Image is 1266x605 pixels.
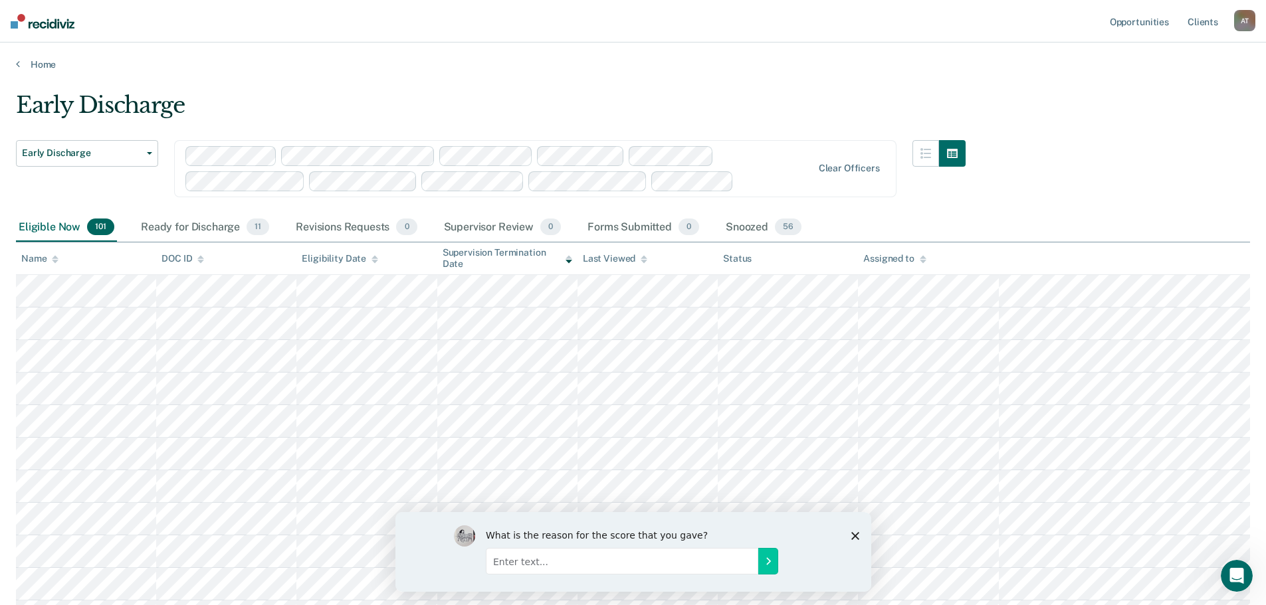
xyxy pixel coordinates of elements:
[395,512,871,592] iframe: Survey by Kim from Recidiviz
[21,253,58,264] div: Name
[16,140,158,167] button: Early Discharge
[16,92,966,130] div: Early Discharge
[22,147,142,159] span: Early Discharge
[396,218,417,236] span: 0
[863,253,926,264] div: Assigned to
[585,213,702,242] div: Forms Submitted0
[247,218,269,236] span: 11
[583,253,647,264] div: Last Viewed
[540,218,561,236] span: 0
[723,213,804,242] div: Snoozed56
[1234,10,1255,31] div: A T
[679,218,699,236] span: 0
[11,14,74,29] img: Recidiviz
[443,247,572,270] div: Supervision Termination Date
[819,163,880,174] div: Clear officers
[16,213,117,242] div: Eligible Now101
[16,58,1250,70] a: Home
[138,213,272,242] div: Ready for Discharge11
[302,253,378,264] div: Eligibility Date
[775,218,801,236] span: 56
[87,218,114,236] span: 101
[441,213,564,242] div: Supervisor Review0
[723,253,752,264] div: Status
[161,253,204,264] div: DOC ID
[1221,560,1253,592] iframe: Intercom live chat
[1234,10,1255,31] button: AT
[293,213,419,242] div: Revisions Requests0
